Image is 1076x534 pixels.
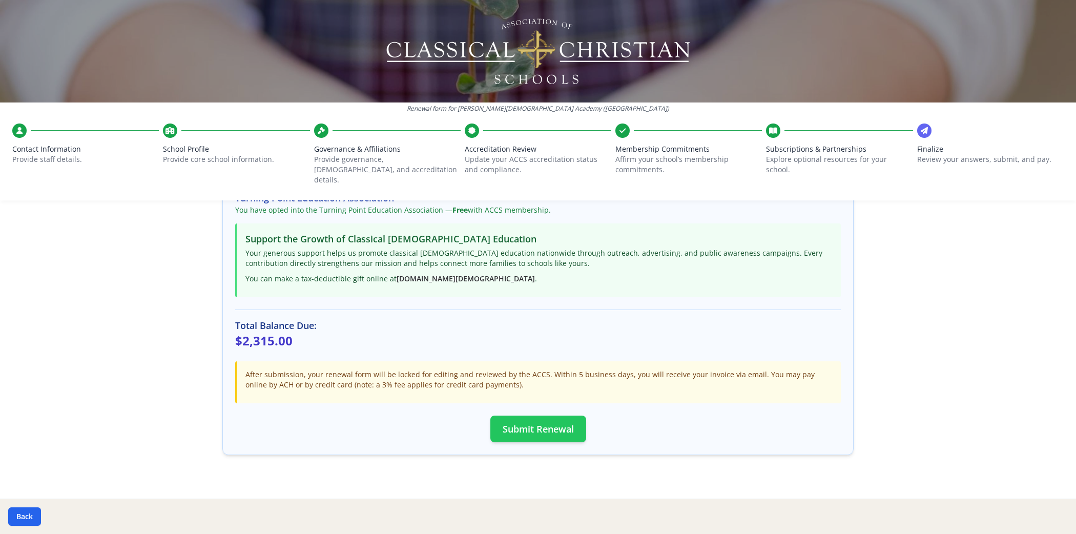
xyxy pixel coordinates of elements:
p: Explore optional resources for your school. [766,154,913,175]
p: Provide staff details. [12,154,159,165]
img: Logo [385,15,692,87]
p: You can make a tax-deductible gift online at . [245,274,833,284]
p: You have opted into the Turning Point Education Association — with ACCS membership. [235,205,841,215]
span: Subscriptions & Partnerships [766,144,913,154]
span: Finalize [917,144,1064,154]
p: Update your ACCS accreditation status and compliance. [465,154,611,175]
p: After submission, your renewal form will be locked for editing and reviewed by the ACCS. Within 5... [245,369,833,390]
p: Review your answers, submit, and pay. [917,154,1064,165]
span: Contact Information [12,144,159,154]
span: Accreditation Review [465,144,611,154]
button: Back [8,507,41,526]
p: Provide governance, [DEMOGRAPHIC_DATA], and accreditation details. [314,154,461,185]
strong: Free [452,205,468,215]
p: Provide core school information. [163,154,309,165]
a: [DOMAIN_NAME][DEMOGRAPHIC_DATA] [397,274,535,283]
span: School Profile [163,144,309,154]
p: Your generous support helps us promote classical [DEMOGRAPHIC_DATA] education nationwide through ... [245,248,833,269]
span: Governance & Affiliations [314,144,461,154]
h3: Support the Growth of Classical [DEMOGRAPHIC_DATA] Education [245,232,833,246]
p: $2,315.00 [235,333,841,349]
h3: Total Balance Due: [235,318,841,333]
button: Submit Renewal [490,416,586,442]
p: Affirm your school’s membership commitments. [615,154,762,175]
span: Membership Commitments [615,144,762,154]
